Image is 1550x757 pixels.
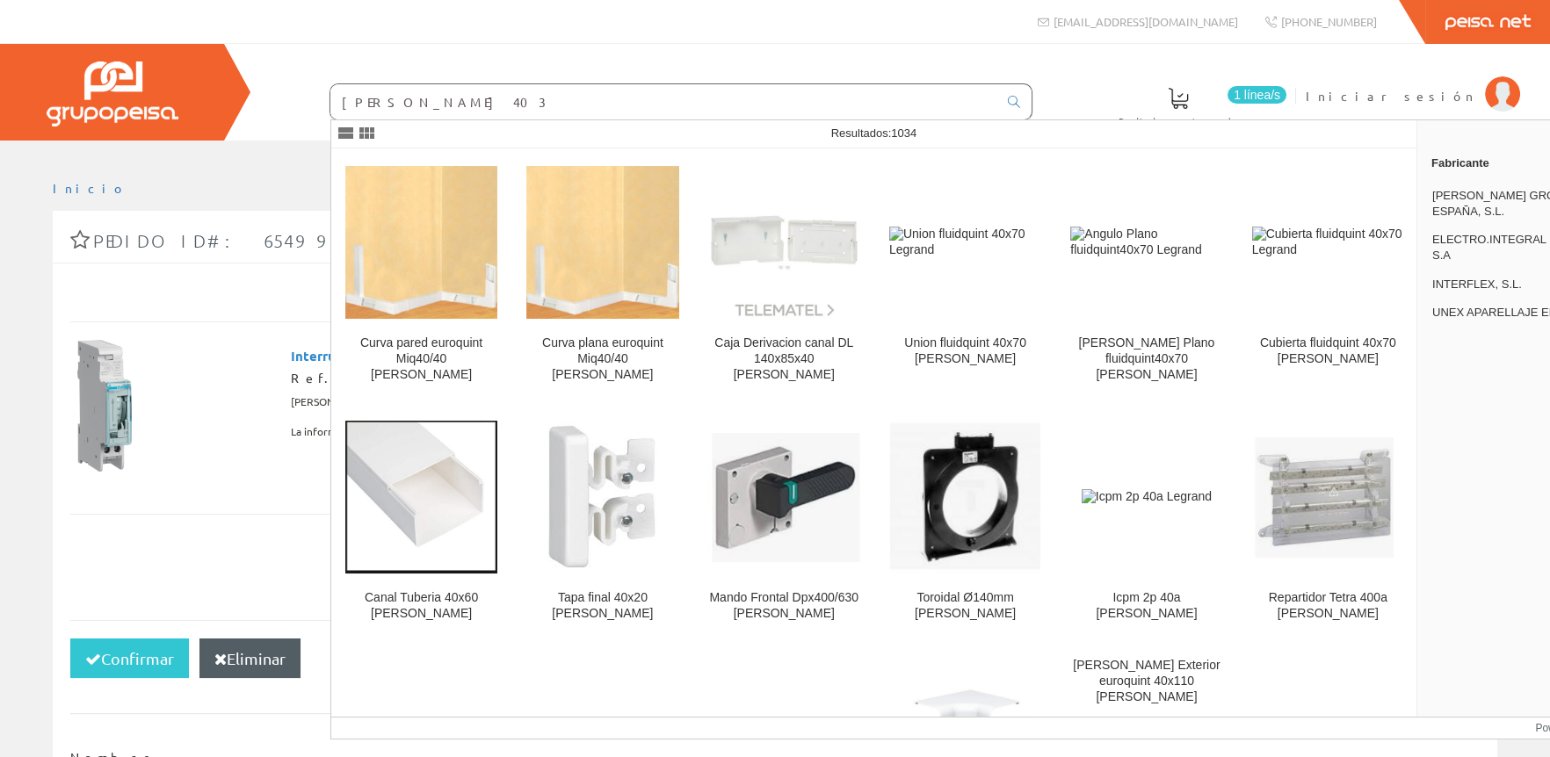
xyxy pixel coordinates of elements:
[512,404,692,642] a: Tapa final 40x20 Legrand Tapa final 40x20 [PERSON_NAME]
[345,421,497,573] img: Canal Tuberia 40x60 Legrand
[1252,335,1404,367] div: Cubierta fluidquint 40x70 [PERSON_NAME]
[831,126,917,140] span: Resultados:
[330,84,997,119] input: Buscar ...
[1306,87,1476,105] span: Iniciar sesión
[694,404,874,642] a: Mando Frontal Dpx400/630 Legrand Mando Frontal Dpx400/630 [PERSON_NAME]
[1056,149,1236,403] a: Angulo Plano fluidquint40x70 Legrand [PERSON_NAME] Plano fluidquint40x70 [PERSON_NAME]
[1238,149,1418,403] a: Cubierta fluidquint 40x70 Legrand Cubierta fluidquint 40x70 [PERSON_NAME]
[1119,112,1238,130] span: Pedido actual
[708,590,860,622] div: Mando Frontal Dpx400/630 [PERSON_NAME]
[1070,335,1222,383] div: [PERSON_NAME] Plano fluidquint40x70 [PERSON_NAME]
[889,335,1041,367] div: Union fluidquint 40x70 [PERSON_NAME]
[708,166,860,318] img: Caja Derivacion canal DL 140x85x40 Legrand
[1252,590,1404,622] div: Repartidor Tetra 400a [PERSON_NAME]
[1070,227,1222,258] img: Angulo Plano fluidquint40x70 Legrand
[70,514,1480,620] div: Total pedido: Total líneas:
[291,340,638,370] span: Interruptor horario esfera diaria con reserva 200h 1 NA
[77,340,209,472] img: Foto artículo Interruptor horario esfera diaria con reserva 200h 1 NA (150x150)
[890,418,1040,576] img: Toroidal Ø140mm Legrand
[875,404,1055,642] a: Toroidal Ø140mm Legrand Toroidal Ø140mm [PERSON_NAME]
[1101,73,1291,137] a: 1 línea/s Pedido actual
[526,422,678,573] img: Tapa final 40x20 Legrand
[291,417,626,447] span: La información sobre el stock estará disponible cuando se identifique.
[1281,14,1377,29] span: [PHONE_NUMBER]
[291,370,807,387] div: Ref. EH011
[1082,489,1212,505] img: Icpm 2p 40a Legrand
[1054,14,1238,29] span: [EMAIL_ADDRESS][DOMAIN_NAME]
[345,335,497,383] div: Curva pared euroquint Miq40/40 [PERSON_NAME]
[345,590,497,622] div: Canal Tuberia 40x60 [PERSON_NAME]
[708,433,860,563] img: Mando Frontal Dpx400/630 Legrand
[889,227,1041,258] img: Union fluidquint 40x70 Legrand
[526,166,678,318] img: Curva plana euroquint Miq40/40 Legrand
[1070,590,1222,622] div: Icpm 2p 40a [PERSON_NAME]
[1228,86,1286,104] span: 1 línea/s
[526,590,678,622] div: Tapa final 40x20 [PERSON_NAME]
[526,335,678,383] div: Curva plana euroquint Miq40/40 [PERSON_NAME]
[1252,227,1404,258] img: Cubierta fluidquint 40x70 Legrand
[93,230,1066,251] span: Pedido ID#: 65499 | [DATE] 11:38:24 | Cliente Invitado 1016276141 (1016276141)
[694,149,874,403] a: Caja Derivacion canal DL 140x85x40 Legrand Caja Derivacion canal DL 140x85x40 [PERSON_NAME]
[1238,404,1418,642] a: Repartidor Tetra 400a Legrand Repartidor Tetra 400a [PERSON_NAME]
[1070,658,1222,705] div: [PERSON_NAME] Exterior euroquint 40x110 [PERSON_NAME]
[199,638,301,679] button: Eliminar
[53,180,127,196] a: Inicio
[891,126,916,140] span: 1034
[70,638,189,679] button: Confirmar
[512,149,692,403] a: Curva plana euroquint Miq40/40 Legrand Curva plana euroquint Miq40/40 [PERSON_NAME]
[1252,437,1404,558] img: Repartidor Tetra 400a Legrand
[47,61,178,126] img: Grupo Peisa
[875,149,1055,403] a: Union fluidquint 40x70 Legrand Union fluidquint 40x70 [PERSON_NAME]
[889,590,1041,622] div: Toroidal Ø140mm [PERSON_NAME]
[345,166,497,318] img: Curva pared euroquint Miq40/40 Legrand
[708,335,860,383] div: Caja Derivacion canal DL 140x85x40 [PERSON_NAME]
[291,387,454,417] span: [PERSON_NAME] SISTEMAS, S.A.U.
[1056,404,1236,642] a: Icpm 2p 40a Legrand Icpm 2p 40a [PERSON_NAME]
[331,149,511,403] a: Curva pared euroquint Miq40/40 Legrand Curva pared euroquint Miq40/40 [PERSON_NAME]
[331,404,511,642] a: Canal Tuberia 40x60 Legrand Canal Tuberia 40x60 [PERSON_NAME]
[1306,73,1520,90] a: Iniciar sesión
